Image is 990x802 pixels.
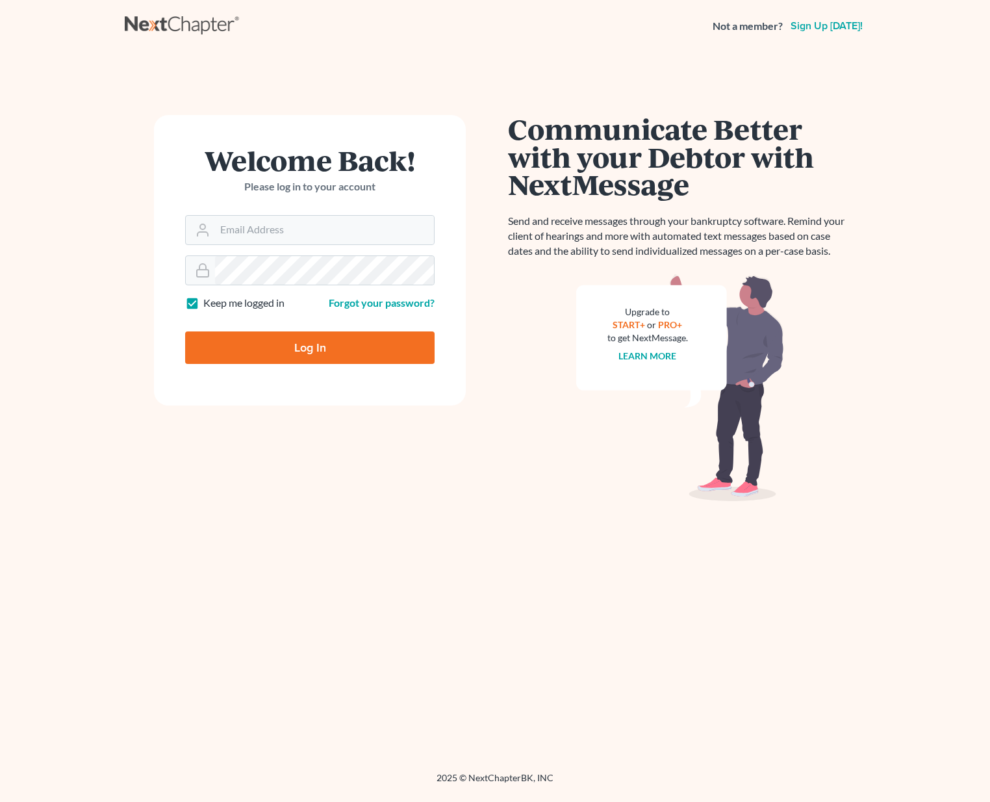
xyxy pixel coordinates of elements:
input: Email Address [215,216,434,244]
a: PRO+ [659,319,683,330]
div: 2025 © NextChapterBK, INC [125,771,865,795]
strong: Not a member? [713,19,783,34]
div: to get NextMessage. [607,331,688,344]
h1: Welcome Back! [185,146,435,174]
a: Forgot your password? [329,296,435,309]
span: or [648,319,657,330]
div: Upgrade to [607,305,688,318]
a: Sign up [DATE]! [788,21,865,31]
label: Keep me logged in [203,296,285,311]
p: Please log in to your account [185,179,435,194]
h1: Communicate Better with your Debtor with NextMessage [508,115,852,198]
p: Send and receive messages through your bankruptcy software. Remind your client of hearings and mo... [508,214,852,259]
a: START+ [613,319,646,330]
a: Learn more [619,350,677,361]
img: nextmessage_bg-59042aed3d76b12b5cd301f8e5b87938c9018125f34e5fa2b7a6b67550977c72.svg [576,274,784,502]
input: Log In [185,331,435,364]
